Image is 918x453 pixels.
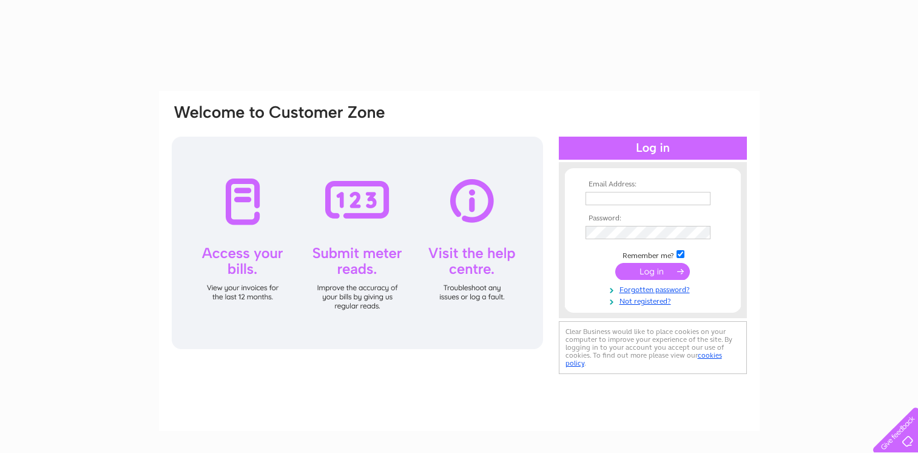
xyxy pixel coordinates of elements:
[565,351,722,367] a: cookies policy
[582,214,723,223] th: Password:
[582,248,723,261] td: Remember me?
[586,295,723,306] a: Not registered?
[582,180,723,189] th: Email Address:
[559,321,747,374] div: Clear Business would like to place cookies on your computer to improve your experience of the sit...
[586,283,723,295] a: Forgotten password?
[615,263,690,280] input: Submit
